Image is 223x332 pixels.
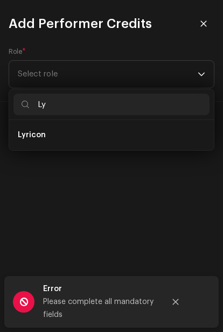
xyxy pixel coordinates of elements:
[18,130,46,140] span: Lyricon
[18,61,198,88] span: Select role
[9,15,152,32] span: Add Performer Credits
[9,120,214,150] ul: Option List
[165,291,186,313] button: Close
[9,47,26,56] label: Role
[13,124,210,146] li: Lyricon
[198,61,205,88] div: dropdown trigger
[43,295,156,321] div: Please complete all mandatory fields
[43,282,156,295] div: Error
